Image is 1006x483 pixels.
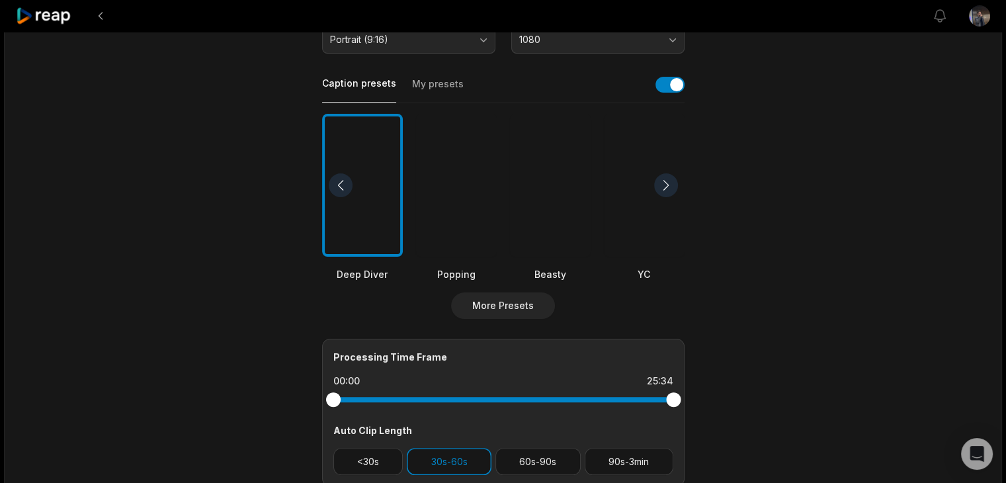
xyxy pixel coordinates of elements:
button: Caption presets [322,77,396,103]
div: Auto Clip Length [333,423,673,437]
div: Beasty [510,267,591,281]
button: 30s-60s [407,448,491,475]
span: Portrait (9:16) [330,34,469,46]
div: Processing Time Frame [333,350,673,364]
div: 25:34 [647,374,673,388]
span: 1080 [519,34,658,46]
div: Deep Diver [322,267,403,281]
div: 00:00 [333,374,360,388]
button: 60s-90s [495,448,581,475]
button: Portrait (9:16) [322,26,495,54]
button: More Presets [451,292,555,319]
button: 1080 [511,26,685,54]
button: 90s-3min [585,448,673,475]
div: Popping [416,267,497,281]
div: YC [604,267,685,281]
button: My presets [412,77,464,103]
div: Open Intercom Messenger [961,438,993,470]
button: <30s [333,448,403,475]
